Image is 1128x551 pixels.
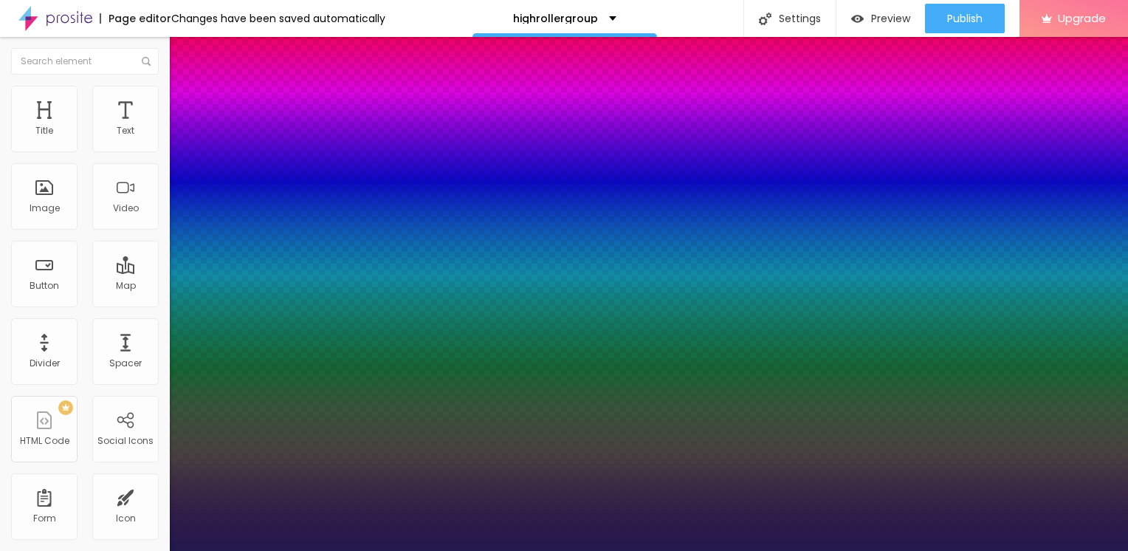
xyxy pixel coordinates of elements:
div: Text [117,126,134,136]
div: Title [35,126,53,136]
button: Publish [925,4,1005,33]
div: Page editor [100,13,171,24]
div: Divider [30,358,60,369]
span: Upgrade [1058,12,1106,24]
div: Spacer [109,358,142,369]
img: view-1.svg [851,13,864,25]
span: Preview [871,13,910,24]
div: Video [113,203,139,213]
img: Icone [142,57,151,66]
div: Form [33,513,56,524]
div: Map [116,281,136,291]
div: Social Icons [97,436,154,446]
div: Image [30,203,60,213]
div: Button [30,281,59,291]
div: Icon [116,513,136,524]
div: Changes have been saved automatically [171,13,385,24]
p: highrollergroup [513,13,598,24]
input: Search element [11,48,159,75]
button: Preview [836,4,925,33]
span: Publish [947,13,983,24]
div: HTML Code [20,436,69,446]
img: Icone [759,13,771,25]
